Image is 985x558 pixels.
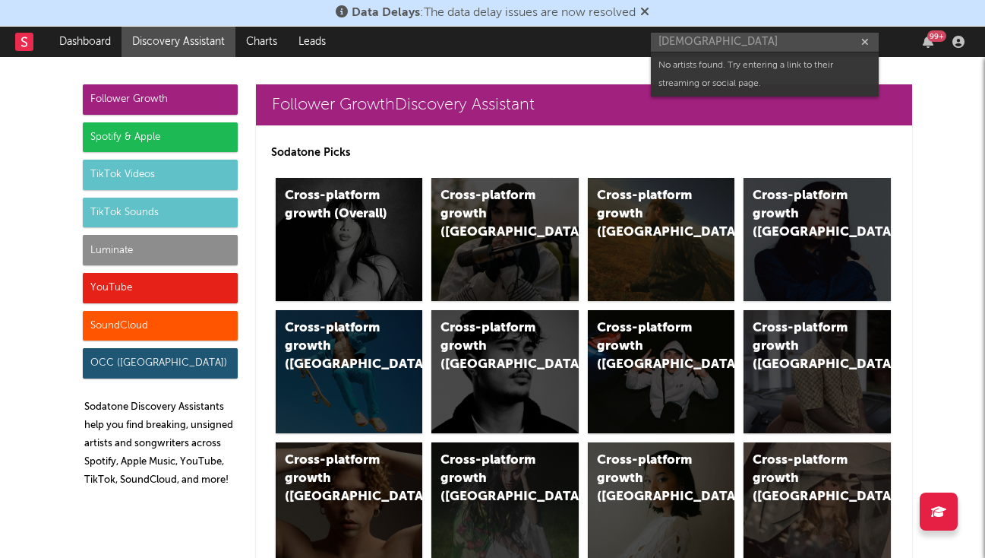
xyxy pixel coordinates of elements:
[753,319,856,374] div: Cross-platform growth ([GEOGRAPHIC_DATA])
[83,122,238,153] div: Spotify & Apple
[83,311,238,341] div: SoundCloud
[651,52,879,97] div: No artists found. Try entering a link to their streaming or social page.
[276,310,423,433] a: Cross-platform growth ([GEOGRAPHIC_DATA])
[440,187,544,242] div: Cross-platform growth ([GEOGRAPHIC_DATA])
[743,310,891,433] a: Cross-platform growth ([GEOGRAPHIC_DATA])
[83,198,238,228] div: TikTok Sounds
[640,7,649,19] span: Dismiss
[597,452,700,506] div: Cross-platform growth ([GEOGRAPHIC_DATA])
[49,27,122,57] a: Dashboard
[352,7,420,19] span: Data Delays
[235,27,288,57] a: Charts
[440,319,544,374] div: Cross-platform growth ([GEOGRAPHIC_DATA])
[256,84,912,125] a: Follower GrowthDiscovery Assistant
[597,319,700,374] div: Cross-platform growth ([GEOGRAPHIC_DATA]/GSA)
[84,398,238,490] p: Sodatone Discovery Assistants help you find breaking, unsigned artists and songwriters across Spo...
[83,84,238,115] div: Follower Growth
[753,452,856,506] div: Cross-platform growth ([GEOGRAPHIC_DATA])
[743,178,891,301] a: Cross-platform growth ([GEOGRAPHIC_DATA])
[588,310,735,433] a: Cross-platform growth ([GEOGRAPHIC_DATA]/GSA)
[285,452,388,506] div: Cross-platform growth ([GEOGRAPHIC_DATA])
[352,7,636,19] span: : The data delay issues are now resolved
[588,178,735,301] a: Cross-platform growth ([GEOGRAPHIC_DATA])
[431,178,579,301] a: Cross-platform growth ([GEOGRAPHIC_DATA])
[927,30,946,42] div: 99 +
[597,187,700,242] div: Cross-platform growth ([GEOGRAPHIC_DATA])
[83,235,238,265] div: Luminate
[753,187,856,242] div: Cross-platform growth ([GEOGRAPHIC_DATA])
[923,36,933,48] button: 99+
[83,348,238,379] div: OCC ([GEOGRAPHIC_DATA])
[122,27,235,57] a: Discovery Assistant
[440,452,544,506] div: Cross-platform growth ([GEOGRAPHIC_DATA])
[271,144,897,162] p: Sodatone Picks
[285,319,388,374] div: Cross-platform growth ([GEOGRAPHIC_DATA])
[83,160,238,190] div: TikTok Videos
[651,33,879,52] input: Search for artists
[285,187,388,224] div: Cross-platform growth (Overall)
[288,27,336,57] a: Leads
[276,178,423,301] a: Cross-platform growth (Overall)
[431,310,579,433] a: Cross-platform growth ([GEOGRAPHIC_DATA])
[83,273,238,303] div: YouTube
